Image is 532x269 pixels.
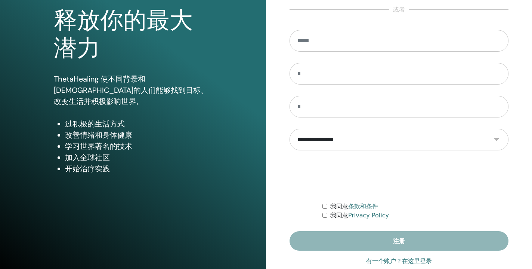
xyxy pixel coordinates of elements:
li: 开始治疗实践 [65,163,213,174]
li: 改善情绪和身体健康 [65,129,213,141]
a: Privacy Policy [348,212,389,219]
label: 我同意 [330,211,389,220]
li: 加入全球社区 [65,152,213,163]
li: 学习世界著名的技术 [65,141,213,152]
p: ThetaHealing 使不同背景和[DEMOGRAPHIC_DATA]的人们能够找到目标、改变生活并积极影响世界。 [54,73,213,107]
a: 条款和条件 [348,203,378,210]
span: 或者 [389,5,409,14]
label: 我同意 [330,202,378,211]
li: 过积极的生活方式 [65,118,213,129]
a: 有一个账户？在这里登录 [366,257,432,266]
iframe: reCAPTCHA [342,162,456,191]
h1: 释放你的最大潜力 [54,7,213,62]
